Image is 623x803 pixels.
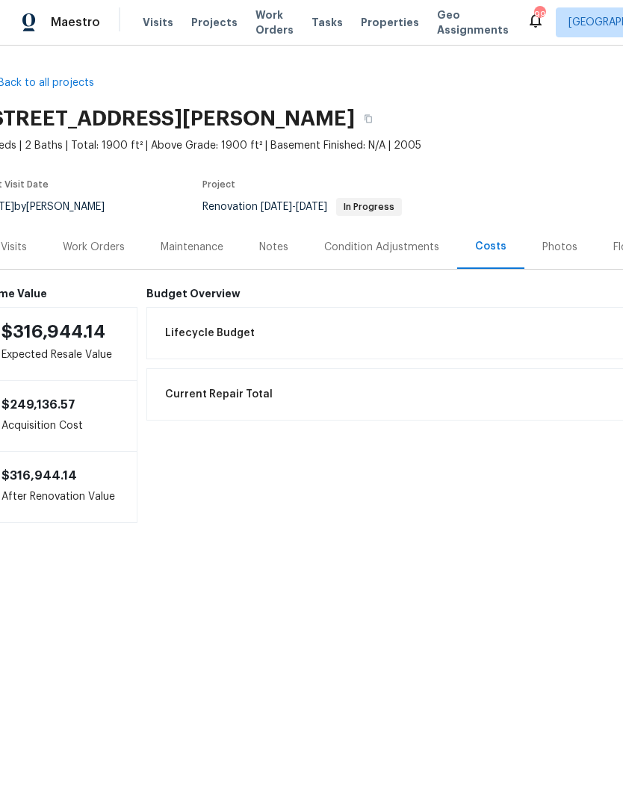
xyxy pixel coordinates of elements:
span: Work Orders [255,9,294,39]
span: Project [202,182,235,190]
span: Visits [143,16,173,31]
span: - [261,203,327,214]
span: $249,136.57 [1,400,75,412]
span: Properties [361,16,419,31]
span: $316,944.14 [1,324,105,342]
div: Photos [542,241,577,256]
div: Visits [1,241,27,256]
span: [DATE] [296,203,327,214]
button: Copy Address [355,107,382,134]
span: Geo Assignments [437,9,509,39]
span: In Progress [338,204,400,213]
span: Tasks [311,19,343,29]
span: Renovation [202,203,402,214]
span: $316,944.14 [1,471,77,483]
div: Condition Adjustments [324,241,439,256]
div: Work Orders [63,241,125,256]
span: Current Repair Total [165,388,273,403]
span: [DATE] [261,203,292,214]
div: Costs [475,241,506,255]
div: 99 [534,9,545,24]
span: Lifecycle Budget [165,327,255,342]
div: Notes [259,241,288,256]
div: Maintenance [161,241,223,256]
span: Projects [191,16,238,31]
span: Maestro [51,16,100,31]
